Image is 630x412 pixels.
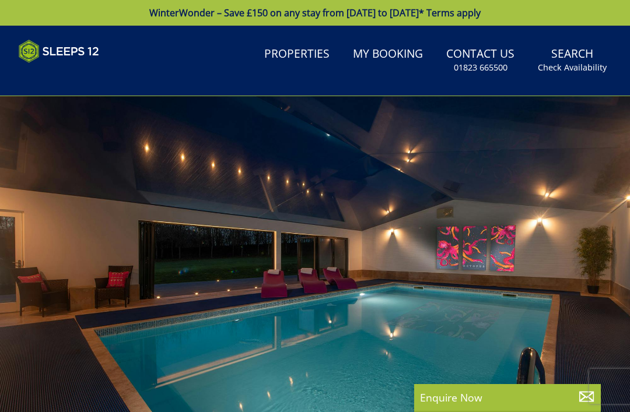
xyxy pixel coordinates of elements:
[533,41,611,79] a: SearchCheck Availability
[420,390,595,405] p: Enquire Now
[538,62,607,73] small: Check Availability
[260,41,334,68] a: Properties
[19,40,99,63] img: Sleeps 12
[454,62,508,73] small: 01823 665500
[13,70,135,80] iframe: Customer reviews powered by Trustpilot
[348,41,428,68] a: My Booking
[442,41,519,79] a: Contact Us01823 665500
